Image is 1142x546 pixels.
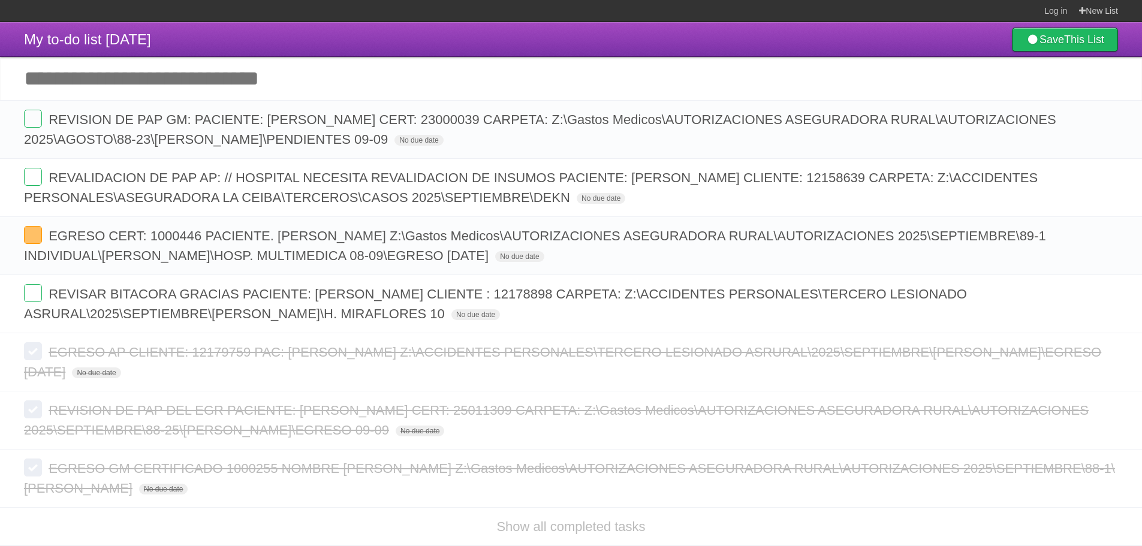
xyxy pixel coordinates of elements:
span: No due date [451,309,500,320]
span: EGRESO GM CERTIFICADO 1000255 NOMBRE [PERSON_NAME] Z:\Gastos Medicos\AUTORIZACIONES ASEGURADORA R... [24,461,1115,496]
label: Done [24,110,42,128]
span: REVALIDACION DE PAP AP: // HOSPITAL NECESITA REVALIDACION DE INSUMOS PACIENTE: [PERSON_NAME] CLIE... [24,170,1038,205]
a: SaveThis List [1012,28,1118,52]
label: Done [24,458,42,476]
span: No due date [396,426,444,436]
span: REVISAR BITACORA GRACIAS PACIENTE: [PERSON_NAME] CLIENTE : 12178898 CARPETA: Z:\ACCIDENTES PERSON... [24,286,967,321]
label: Done [24,342,42,360]
span: EGRESO AP CLIENTE: 12179759 PAC: [PERSON_NAME] Z:\ACCIDENTES PERSONALES\TERCERO LESIONADO ASRURAL... [24,345,1101,379]
label: Done [24,400,42,418]
span: No due date [394,135,443,146]
label: Done [24,226,42,244]
label: Done [24,284,42,302]
a: Show all completed tasks [496,519,645,534]
span: REVISION DE PAP GM: PACIENTE: [PERSON_NAME] CERT: 23000039 CARPETA: Z:\Gastos Medicos\AUTORIZACIO... [24,112,1056,147]
b: This List [1064,34,1104,46]
span: No due date [577,193,625,204]
span: No due date [72,367,120,378]
span: No due date [495,251,544,262]
span: EGRESO CERT: 1000446 PACIENTE. [PERSON_NAME] Z:\Gastos Medicos\AUTORIZACIONES ASEGURADORA RURAL\A... [24,228,1046,263]
span: My to-do list [DATE] [24,31,151,47]
label: Done [24,168,42,186]
span: No due date [139,484,188,494]
span: REVISION DE PAP DEL EGR PACIENTE: [PERSON_NAME] CERT: 25011309 CARPETA: Z:\Gastos Medicos\AUTORIZ... [24,403,1089,438]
